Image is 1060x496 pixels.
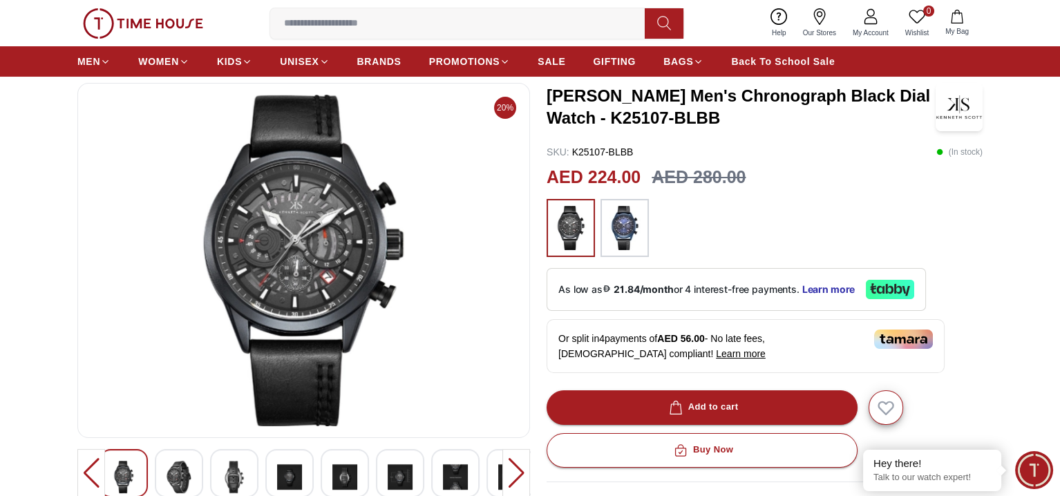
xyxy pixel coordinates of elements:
[217,55,242,68] span: KIDS
[111,461,136,493] img: Kenneth Scott Men's Chronograph Black Dial Watch - K25107-BLBB
[138,49,189,74] a: WOMEN
[547,390,858,425] button: Add to cart
[847,28,894,38] span: My Account
[936,83,983,131] img: Kenneth Scott Men's Chronograph Black Dial Watch - K25107-BLBB
[357,49,401,74] a: BRANDS
[429,55,500,68] span: PROMOTIONS
[795,6,844,41] a: Our Stores
[388,461,413,493] img: Kenneth Scott Men's Chronograph Black Dial Watch - K25107-BLBB
[77,49,111,74] a: MEN
[1015,451,1053,489] div: Chat Widget
[593,55,636,68] span: GIFTING
[429,49,511,74] a: PROMOTIONS
[83,8,203,39] img: ...
[940,26,974,37] span: My Bag
[900,28,934,38] span: Wishlist
[498,461,523,493] img: Kenneth Scott Men's Chronograph Black Dial Watch - K25107-BLBB
[657,333,704,344] span: AED 56.00
[547,319,945,373] div: Or split in 4 payments of - No late fees, [DEMOGRAPHIC_DATA] compliant!
[731,55,835,68] span: Back To School Sale
[332,461,357,493] img: Kenneth Scott Men's Chronograph Black Dial Watch - K25107-BLBB
[277,461,302,493] img: Kenneth Scott Men's Chronograph Black Dial Watch - K25107-BLBB
[897,6,937,41] a: 0Wishlist
[547,164,641,191] h2: AED 224.00
[547,85,936,129] h3: [PERSON_NAME] Men's Chronograph Black Dial Watch - K25107-BLBB
[873,472,991,484] p: Talk to our watch expert!
[280,55,319,68] span: UNISEX
[663,49,703,74] a: BAGS
[731,49,835,74] a: Back To School Sale
[716,348,766,359] span: Learn more
[222,461,247,493] img: Kenneth Scott Men's Chronograph Black Dial Watch - K25107-BLBB
[937,7,977,39] button: My Bag
[652,164,746,191] h3: AED 280.00
[936,145,983,159] p: ( In stock )
[538,49,565,74] a: SALE
[873,457,991,470] div: Hey there!
[874,330,933,349] img: Tamara
[671,442,733,458] div: Buy Now
[138,55,179,68] span: WOMEN
[280,49,329,74] a: UNISEX
[494,97,516,119] span: 20%
[607,206,642,250] img: ...
[663,55,693,68] span: BAGS
[547,146,569,158] span: SKU :
[923,6,934,17] span: 0
[538,55,565,68] span: SALE
[764,6,795,41] a: Help
[77,55,100,68] span: MEN
[167,461,191,493] img: Kenneth Scott Men's Chronograph Black Dial Watch - K25107-BLBB
[547,145,633,159] p: K25107-BLBB
[547,433,858,468] button: Buy Now
[553,206,588,250] img: ...
[766,28,792,38] span: Help
[797,28,842,38] span: Our Stores
[443,461,468,493] img: Kenneth Scott Men's Chronograph Black Dial Watch - K25107-BLBB
[89,95,518,426] img: Kenneth Scott Men's Chronograph Black Dial Watch - K25107-BLBB
[217,49,252,74] a: KIDS
[666,399,739,415] div: Add to cart
[357,55,401,68] span: BRANDS
[593,49,636,74] a: GIFTING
